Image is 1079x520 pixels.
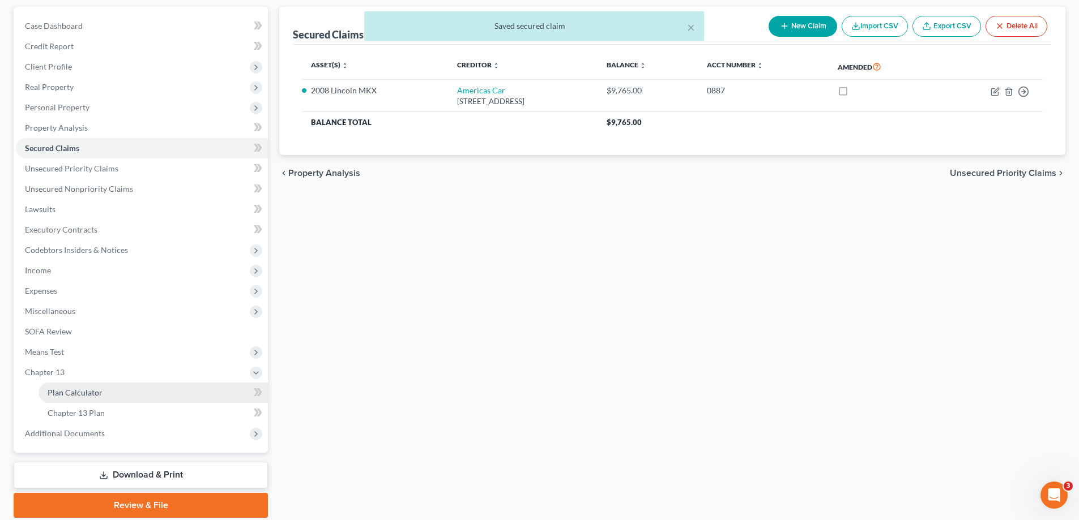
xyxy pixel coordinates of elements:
i: unfold_more [639,62,646,69]
div: Saved secured claim [373,20,695,32]
span: Credit Report [25,41,74,51]
span: Unsecured Priority Claims [25,164,118,173]
a: Secured Claims [16,138,268,158]
a: Review & File [14,493,268,518]
button: Unsecured Priority Claims chevron_right [950,169,1065,178]
a: Unsecured Nonpriority Claims [16,179,268,199]
span: 3 [1064,482,1073,491]
i: unfold_more [757,62,764,69]
span: Real Property [25,82,74,92]
span: Chapter 13 [25,367,65,377]
div: 0887 [707,85,819,96]
span: Client Profile [25,62,72,71]
span: Personal Property [25,102,89,112]
iframe: Intercom live chat [1040,482,1068,509]
button: × [687,20,695,34]
a: Download & Print [14,462,268,488]
a: Executory Contracts [16,220,268,240]
div: $9,765.00 [607,85,689,96]
span: Lawsuits [25,204,56,214]
a: Property Analysis [16,118,268,138]
span: Additional Documents [25,428,105,438]
span: Chapter 13 Plan [48,408,105,418]
span: Expenses [25,286,57,295]
a: Creditor unfold_more [457,61,500,69]
li: 2008 Lincoln MKX [311,85,439,96]
span: Property Analysis [25,123,88,132]
i: chevron_right [1056,169,1065,178]
span: Codebtors Insiders & Notices [25,245,128,255]
i: unfold_more [493,62,500,69]
th: Amended [829,54,936,80]
a: Chapter 13 Plan [39,403,268,423]
span: Executory Contracts [25,225,97,234]
i: chevron_left [279,169,288,178]
span: Unsecured Nonpriority Claims [25,184,133,194]
span: Means Test [25,347,64,356]
a: SOFA Review [16,321,268,342]
span: Income [25,265,51,275]
button: chevron_left Property Analysis [279,169,360,178]
span: Secured Claims [25,143,79,153]
a: Americas Car [457,85,505,95]
span: Property Analysis [288,169,360,178]
a: Acct Number unfold_more [707,61,764,69]
a: Balance unfold_more [607,61,646,69]
span: Unsecured Priority Claims [950,169,1056,178]
i: unfold_more [342,62,348,69]
a: Plan Calculator [39,383,268,403]
th: Balance Total [302,112,597,132]
a: Lawsuits [16,199,268,220]
span: Miscellaneous [25,306,75,316]
a: Asset(s) unfold_more [311,61,348,69]
span: Plan Calculator [48,388,103,397]
div: [STREET_ADDRESS] [457,96,588,107]
a: Unsecured Priority Claims [16,158,268,179]
span: SOFA Review [25,326,72,336]
span: $9,765.00 [607,118,642,127]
